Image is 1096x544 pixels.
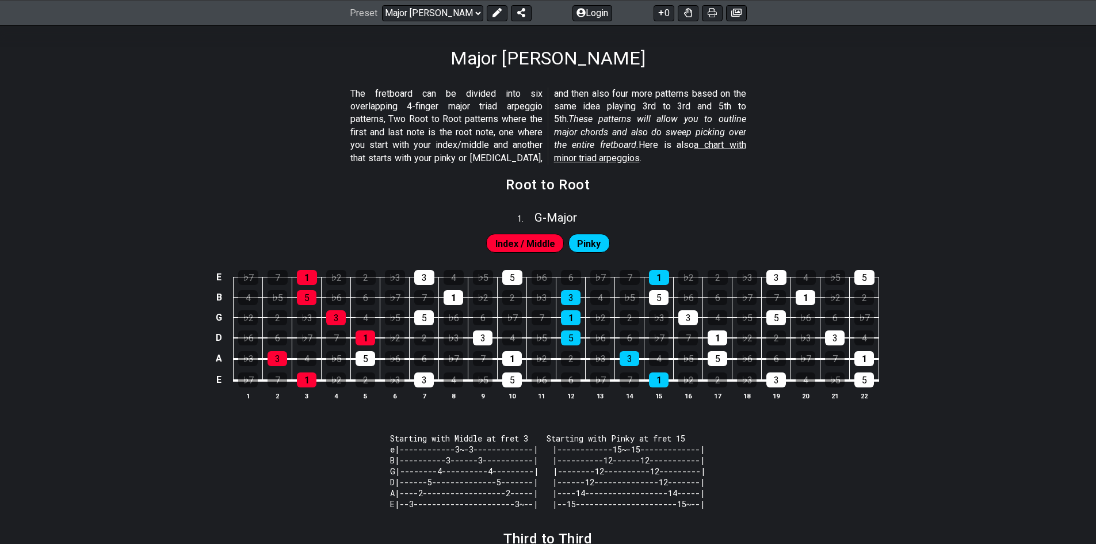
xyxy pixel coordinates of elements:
[678,372,698,387] div: ♭2
[297,330,316,345] div: ♭7
[511,5,532,21] button: Share Preset
[238,290,258,305] div: 4
[737,310,757,325] div: ♭5
[517,213,534,226] span: 1 .
[495,235,555,252] span: First enable full edit mode to edit
[326,290,346,305] div: ♭6
[212,328,226,348] td: D
[561,290,581,305] div: 3
[586,390,615,402] th: 13
[297,310,316,325] div: ♭3
[212,369,226,391] td: E
[649,270,669,285] div: 1
[238,310,258,325] div: ♭2
[708,290,727,305] div: 6
[444,290,463,305] div: 1
[561,372,581,387] div: 6
[268,372,287,387] div: 7
[297,270,317,285] div: 1
[263,390,292,402] th: 2
[737,290,757,305] div: ♭7
[678,270,698,285] div: ♭2
[654,5,674,21] button: 0
[649,290,669,305] div: 5
[385,310,404,325] div: ♭5
[212,267,226,287] td: E
[737,270,757,285] div: ♭3
[590,330,610,345] div: ♭6
[292,390,322,402] th: 3
[678,290,698,305] div: ♭6
[854,372,874,387] div: 5
[796,351,815,366] div: ♭7
[590,372,610,387] div: ♭7
[762,390,791,402] th: 19
[825,372,845,387] div: ♭5
[414,330,434,345] div: 2
[561,310,581,325] div: 1
[326,330,346,345] div: 7
[678,330,698,345] div: 7
[620,310,639,325] div: 2
[590,310,610,325] div: ♭2
[444,310,463,325] div: ♭6
[212,348,226,369] td: A
[473,310,492,325] div: 6
[212,307,226,328] td: G
[502,290,522,305] div: 2
[268,330,287,345] div: 6
[326,310,346,325] div: 3
[554,139,746,163] span: a chart with minor triad arpeggios
[356,351,375,366] div: 5
[561,351,581,366] div: 2
[796,372,815,387] div: 4
[414,290,434,305] div: 7
[382,5,483,21] select: Preset
[297,372,316,387] div: 1
[212,287,226,307] td: B
[791,390,820,402] th: 20
[450,47,646,69] h1: Major [PERSON_NAME]
[708,330,727,345] div: 1
[473,270,493,285] div: ♭5
[380,390,410,402] th: 6
[825,330,845,345] div: 3
[414,270,434,285] div: 3
[708,351,727,366] div: 5
[351,390,380,402] th: 5
[268,310,287,325] div: 2
[414,351,434,366] div: 6
[678,351,698,366] div: ♭5
[649,372,669,387] div: 1
[268,351,287,366] div: 3
[350,88,746,165] p: The fretboard can be divided into six overlapping 4-finger major triad arpeggio patterns, Two Roo...
[796,310,815,325] div: ♭6
[854,270,874,285] div: 5
[385,351,404,366] div: ♭6
[737,372,757,387] div: ♭3
[825,351,845,366] div: 7
[649,351,669,366] div: 4
[238,372,258,387] div: ♭7
[532,330,551,345] div: ♭5
[825,290,845,305] div: ♭2
[234,390,263,402] th: 1
[532,372,551,387] div: ♭6
[766,290,786,305] div: 7
[854,330,874,345] div: 4
[527,390,556,402] th: 11
[473,372,492,387] div: ♭5
[326,270,346,285] div: ♭2
[385,330,404,345] div: ♭2
[498,390,527,402] th: 10
[766,270,786,285] div: 3
[502,330,522,345] div: 4
[532,290,551,305] div: ♭3
[238,351,258,366] div: ♭3
[796,330,815,345] div: ♭3
[708,310,727,325] div: 4
[620,351,639,366] div: 3
[534,211,577,225] span: G - Major
[473,351,492,366] div: 7
[561,330,581,345] div: 5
